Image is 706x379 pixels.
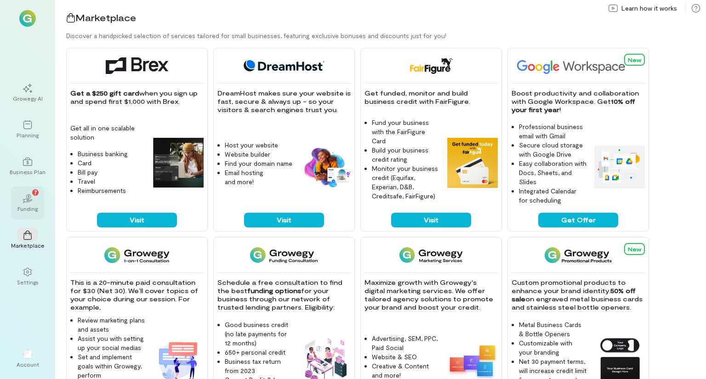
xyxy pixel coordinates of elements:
[78,177,146,186] li: Travel
[78,334,146,352] li: Assist you with setting up your social medias
[247,287,301,294] strong: funding options
[225,159,293,168] li: Find your domain name
[538,213,618,227] button: Get Offer
[78,158,146,168] li: Card
[70,124,146,142] p: Get all in one scalable solution
[372,164,440,201] li: Monitor your business credit (Equifax, Experian, D&B, Creditsafe, FairFigure)
[372,352,440,362] li: Website & SEO
[10,168,46,175] div: Business Plan
[70,89,139,97] strong: Get a $250 gift card
[78,149,146,158] li: Business banking
[364,278,498,311] p: Maximize growth with Growegy's digital marketing services. We offer tailored agency solutions to ...
[34,188,37,196] span: 7
[11,260,44,293] a: Settings
[70,278,204,311] p: This is a 20-minute paid consultation for $30 (Net 30). We’ll cover topics of your choice during ...
[75,12,136,23] span: Marketplace
[372,146,440,164] li: Build your business credit rating
[519,339,587,357] li: Customizable with your branding
[104,247,169,263] img: 1-on-1 Consultation
[225,348,293,357] li: 650+ personal credit
[244,213,324,227] button: Visit
[11,187,44,220] a: Funding
[11,150,44,183] a: Business Plan
[372,118,440,146] li: Fund your business with the FairFigure Card
[364,89,498,106] p: Get funded, monitor and build business credit with FairFigure.
[225,357,293,375] li: Business tax return from 2023
[372,334,440,352] li: Advertising, SEM, PPC, Paid Social
[621,4,677,13] span: Learn how it works
[250,247,318,263] img: Funding Consultation
[13,95,43,102] div: Growegy AI
[225,168,293,187] li: Email hosting and more!
[512,278,645,311] p: Custom promotional products to enhance your brand identity. on engraved metal business cards and ...
[153,138,204,188] img: Brex feature
[545,247,612,263] img: Growegy Promo Products
[225,141,293,150] li: Host your website
[512,89,645,114] p: Boost productivity and collaboration with Google Workspace. Get !
[217,278,351,311] p: Schedule a free consultation to find the best for your business through our network of trusted le...
[66,31,706,40] div: Discover a handpicked selection of services tailored for small businesses, featuring exclusive bo...
[519,320,587,339] li: Metal Business Cards & Bottle Openers
[447,342,498,379] img: Growegy - Marketing Services feature
[628,246,641,252] span: New
[217,89,351,114] p: DreamHost makes sure your website is fast, secure & always up - so your visitors & search engines...
[409,57,453,74] img: FairFigure
[11,242,45,249] div: Marketplace
[594,146,645,188] img: Google Workspace feature
[512,287,638,303] strong: 50% off sale
[11,76,44,109] a: Growegy AI
[240,57,328,74] img: DreamHost
[17,361,39,368] div: Account
[512,97,637,113] strong: 10% off your first year
[519,141,587,159] li: Secure cloud storage with Google Drive
[78,316,146,334] li: Review marketing plans and assets
[391,213,471,227] button: Visit
[11,223,44,256] a: Marketplace
[519,159,587,187] li: Easy collaboration with Docs, Sheets, and Slides
[519,187,587,205] li: Integrated Calendar for scheduling
[70,89,204,106] p: when you sign up and spend first $1,000 with Brex.
[17,278,39,286] div: Settings
[225,150,293,159] li: Website builder
[11,113,44,146] a: Planning
[628,57,641,63] span: New
[78,186,146,195] li: Reimbursements
[399,247,463,263] img: Growegy - Marketing Services
[17,205,38,212] div: Funding
[11,342,44,375] div: Account
[78,168,146,177] li: Bill pay
[97,213,177,227] button: Visit
[300,146,351,188] img: DreamHost feature
[17,131,39,139] div: Planning
[519,122,587,141] li: Professional business email with Gmail
[106,57,168,74] img: Brex
[512,57,647,74] img: Google Workspace
[447,138,498,188] img: FairFigure feature
[225,320,293,348] li: Good business credit (no late payments for 12 months)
